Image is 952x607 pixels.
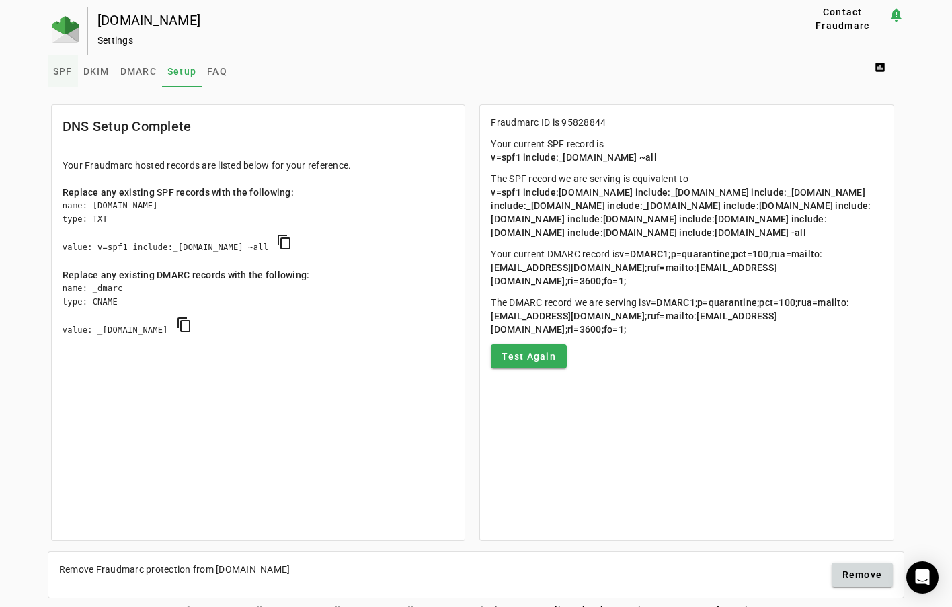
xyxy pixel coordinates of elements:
span: Contact Fraudmarc [802,5,883,32]
a: DKIM [78,55,115,87]
div: name: [DOMAIN_NAME] type: TXT value: v=spf1 include:_[DOMAIN_NAME] ~all [63,199,454,268]
span: FAQ [207,67,227,76]
div: [DOMAIN_NAME] [97,13,754,27]
img: Fraudmarc Logo [52,16,79,43]
a: Setup [162,55,202,87]
div: Replace any existing DMARC records with the following: [63,268,454,282]
p: Fraudmarc ID is 95828844 [491,116,883,129]
mat-icon: notification_important [888,7,904,23]
div: Open Intercom Messenger [906,561,939,594]
a: DMARC [115,55,162,87]
span: v=DMARC1;p=quarantine;pct=100;rua=mailto:[EMAIL_ADDRESS][DOMAIN_NAME];ruf=mailto:[EMAIL_ADDRESS][... [491,297,849,335]
span: DKIM [83,67,110,76]
span: v=DMARC1;p=quarantine;pct=100;rua=mailto:[EMAIL_ADDRESS][DOMAIN_NAME];ruf=mailto:[EMAIL_ADDRESS][... [491,249,822,286]
button: Test Again [491,344,567,368]
mat-card-title: DNS Setup Complete [63,116,192,137]
button: copy DMARC [168,309,200,341]
div: Your Fraudmarc hosted records are listed below for your reference. [63,159,454,172]
span: v=spf1 include:[DOMAIN_NAME] include:_[DOMAIN_NAME] include:_[DOMAIN_NAME] include:_[DOMAIN_NAME]... [491,187,871,238]
button: Remove [832,563,894,587]
span: Test Again [502,350,556,363]
a: SPF [48,55,78,87]
p: Your current DMARC record is [491,247,883,288]
p: Your current SPF record is [491,137,883,164]
p: The DMARC record we are serving is [491,296,883,336]
p: The SPF record we are serving is equivalent to [491,172,883,239]
span: Setup [167,67,196,76]
div: Replace any existing SPF records with the following: [63,186,454,199]
span: SPF [53,67,73,76]
a: FAQ [202,55,233,87]
div: Settings [97,34,754,47]
div: Remove Fraudmarc protection from [DOMAIN_NAME] [59,563,290,576]
button: copy SPF [268,226,301,258]
button: Contact Fraudmarc [797,7,888,31]
div: name: _dmarc type: CNAME value: _[DOMAIN_NAME] [63,282,454,351]
span: Remove [842,568,883,581]
span: DMARC [120,67,157,76]
span: v=spf1 include:_[DOMAIN_NAME] ~all [491,152,657,163]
